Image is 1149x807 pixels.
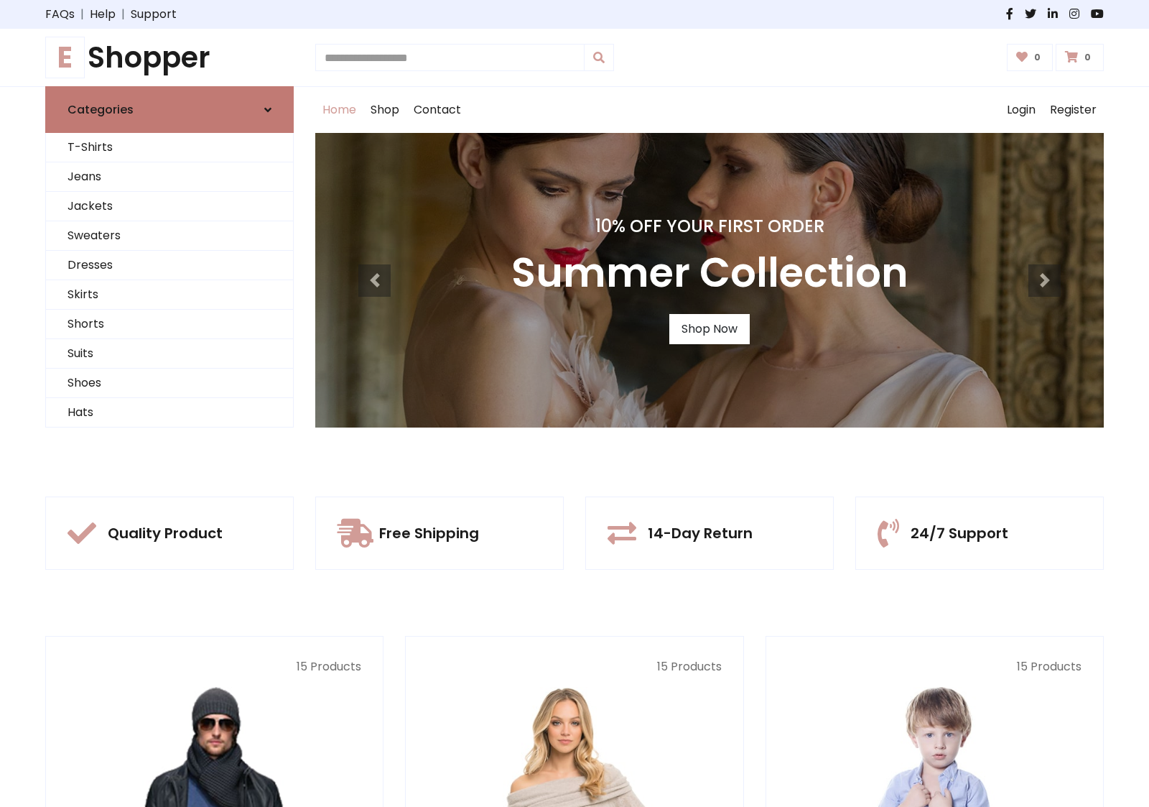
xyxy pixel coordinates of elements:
h6: Categories [68,103,134,116]
a: EShopper [45,40,294,75]
a: Help [90,6,116,23]
p: 15 Products [427,658,721,675]
span: E [45,37,85,78]
a: Jackets [46,192,293,221]
a: Suits [46,339,293,369]
span: 0 [1081,51,1094,64]
a: Login [1000,87,1043,133]
a: FAQs [45,6,75,23]
a: Shop Now [669,314,750,344]
span: | [75,6,90,23]
span: 0 [1031,51,1044,64]
p: 15 Products [788,658,1081,675]
h3: Summer Collection [511,249,908,297]
a: Skirts [46,280,293,310]
a: Hats [46,398,293,428]
span: | [116,6,131,23]
h5: Free Shipping [379,525,479,542]
a: Categories [45,86,294,133]
h5: 24/7 Support [911,525,1008,542]
h5: 14-Day Return [648,525,753,542]
a: Dresses [46,251,293,280]
a: Home [315,87,363,133]
p: 15 Products [68,658,361,675]
a: Jeans [46,162,293,192]
a: Contact [406,87,468,133]
a: Register [1043,87,1104,133]
a: Shop [363,87,406,133]
a: Sweaters [46,221,293,251]
a: Shorts [46,310,293,339]
h5: Quality Product [108,525,223,542]
a: Support [131,6,177,23]
h1: Shopper [45,40,294,75]
a: T-Shirts [46,133,293,162]
h4: 10% Off Your First Order [511,216,908,237]
a: Shoes [46,369,293,398]
a: 0 [1056,44,1104,71]
a: 0 [1007,44,1053,71]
